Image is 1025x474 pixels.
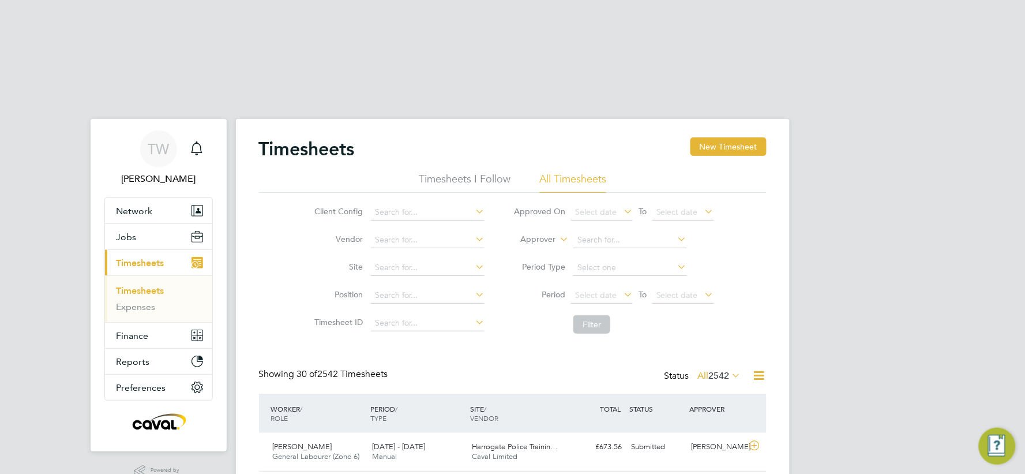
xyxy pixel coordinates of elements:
a: Expenses [117,301,156,312]
input: Search for... [371,232,485,248]
label: Site [311,262,363,272]
li: All Timesheets [539,172,606,193]
span: Jobs [117,232,137,242]
span: Select date [656,290,698,300]
a: TW[PERSON_NAME] [104,130,213,186]
label: Client Config [311,206,363,217]
span: Select date [575,207,617,217]
img: caval-logo-retina.png [129,412,187,431]
span: VENDOR [470,413,498,423]
label: Period Type [513,262,565,272]
span: General Labourer (Zone 6) [273,451,360,461]
span: Preferences [117,382,166,393]
input: Search for... [371,204,485,221]
span: To [635,204,650,219]
button: Engage Resource Center [979,428,1016,465]
h2: Timesheets [259,137,355,161]
label: Vendor [311,234,363,244]
span: 30 of [297,368,318,380]
label: Approver [504,234,555,245]
div: Timesheets [105,275,212,322]
span: / [395,404,397,413]
button: New Timesheet [690,137,767,156]
span: Reports [117,356,150,367]
span: Harrogate Police Trainin… [472,442,558,451]
label: Approved On [513,206,565,217]
button: Timesheets [105,250,212,275]
label: Timesheet ID [311,317,363,327]
div: [PERSON_NAME] [686,438,746,457]
label: Period [513,289,565,300]
label: All [698,370,741,382]
span: 2542 [709,370,730,382]
span: TOTAL [600,404,621,413]
button: Reports [105,349,212,374]
span: To [635,287,650,302]
button: Filter [573,315,610,334]
div: Submitted [627,438,687,457]
div: Showing [259,368,391,380]
span: 2542 Timesheets [297,368,388,380]
li: Timesheets I Follow [419,172,510,193]
input: Search for... [371,315,485,331]
input: Search for... [371,288,485,304]
span: [PERSON_NAME] [273,442,332,451]
button: Preferences [105,375,212,400]
div: PERIOD [367,398,467,428]
span: ROLE [271,413,288,423]
input: Search for... [371,260,485,276]
div: £673.56 [567,438,627,457]
button: Jobs [105,224,212,249]
div: STATUS [627,398,687,419]
span: Select date [575,290,617,300]
a: Go to home page [104,412,213,431]
button: Network [105,198,212,223]
div: SITE [467,398,567,428]
div: APPROVER [686,398,746,419]
span: / [484,404,486,413]
span: [DATE] - [DATE] [372,442,425,451]
nav: Main navigation [91,119,227,451]
span: TW [148,141,169,156]
span: Tim Wells [104,172,213,186]
span: / [301,404,303,413]
span: Finance [117,330,149,341]
input: Select one [573,260,687,276]
span: TYPE [370,413,386,423]
input: Search for... [573,232,687,248]
label: Position [311,289,363,300]
span: Caval Limited [472,451,517,461]
span: Network [117,206,153,217]
span: Timesheets [117,257,164,268]
div: WORKER [268,398,368,428]
button: Finance [105,323,212,348]
span: Select date [656,207,698,217]
a: Timesheets [117,285,164,296]
span: Manual [372,451,397,461]
div: Status [664,368,744,385]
